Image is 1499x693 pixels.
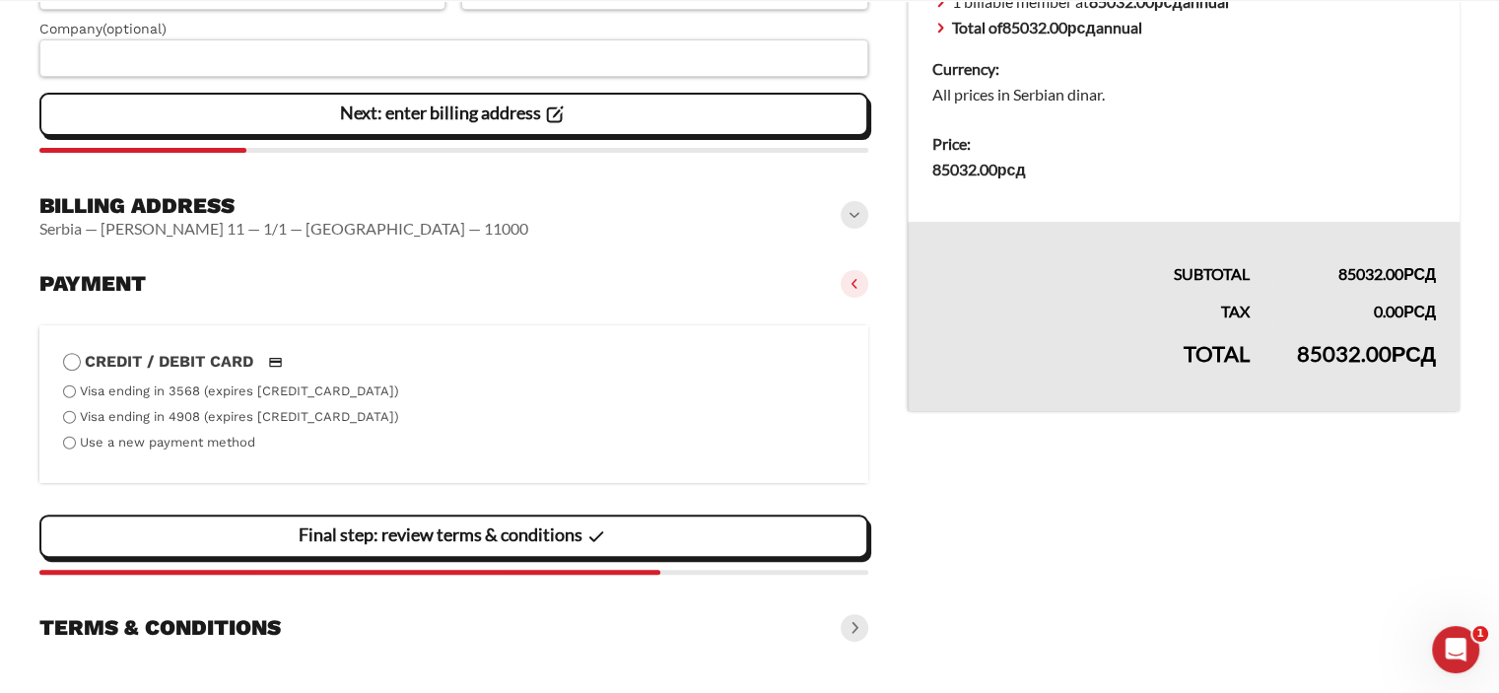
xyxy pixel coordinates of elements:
input: Credit / Debit CardCredit / Debit Card [63,353,81,371]
th: Total [908,324,1273,411]
bdi: 85032.00 [1338,264,1436,283]
vaadin-horizontal-layout: Serbia — [PERSON_NAME] 11 — 1/1 — [GEOGRAPHIC_DATA] — 11000 [39,219,528,239]
bdi: 85032.00 [1002,18,1096,36]
label: Credit / Debit Card [63,349,845,375]
dt: Price: [932,131,1436,157]
bdi: 85032.00 [1297,340,1436,367]
strong: Total of annual [952,18,1142,36]
dd: All prices in Serbian dinar. [932,82,1436,107]
label: Visa ending in 3568 (expires [CREDIT_CARD_DATA]) [80,383,399,398]
span: рсд [997,160,1026,178]
label: Use a new payment method [80,435,255,450]
span: 1 [1472,626,1488,642]
vaadin-button: Next: enter billing address [39,93,868,136]
bdi: 0.00 [1374,302,1436,320]
h3: Payment [39,270,146,298]
label: Company [39,18,868,40]
span: рсд [1067,18,1096,36]
h3: Terms & conditions [39,614,281,642]
label: Visa ending in 4908 (expires [CREDIT_CARD_DATA]) [80,409,399,424]
span: рсд [1403,264,1436,283]
th: Subtotal [908,222,1273,287]
dt: Currency: [932,56,1436,82]
vaadin-button: Final step: review terms & conditions [39,515,868,558]
span: рсд [1403,302,1436,320]
img: Credit / Debit Card [257,350,294,374]
iframe: Intercom live chat [1432,626,1479,673]
span: рсд [1392,340,1436,367]
bdi: 85032.00 [932,160,1026,178]
th: Tax [908,287,1273,324]
h3: Billing address [39,192,528,220]
span: (optional) [102,21,167,36]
